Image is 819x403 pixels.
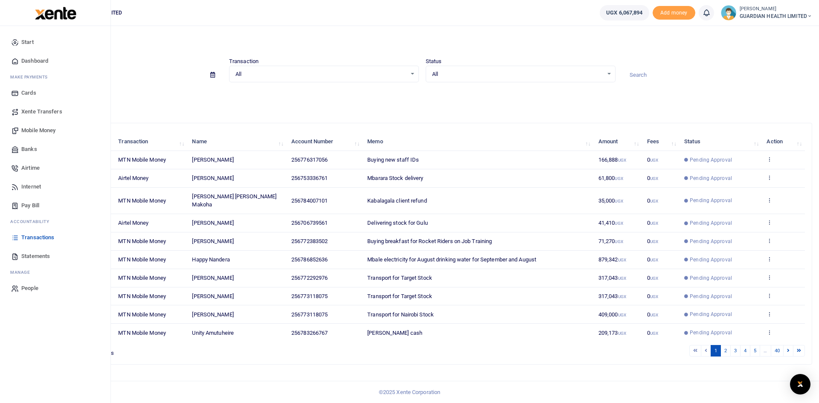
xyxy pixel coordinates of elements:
small: UGX [615,221,623,226]
span: 256786852636 [291,256,328,263]
span: Happy Nandera [192,256,229,263]
span: [PERSON_NAME] cash [367,330,422,336]
span: [PERSON_NAME] [192,220,233,226]
span: Delivering stock for Gulu [367,220,428,226]
a: Xente Transfers [7,102,104,121]
span: All [432,70,603,78]
a: logo-small logo-large logo-large [34,9,76,16]
span: MTN Mobile Money [118,293,166,299]
a: Dashboard [7,52,104,70]
input: select period [32,68,203,82]
small: UGX [618,331,626,336]
span: 409,000 [598,311,626,318]
a: Mobile Money [7,121,104,140]
span: 256772292976 [291,275,328,281]
a: Airtime [7,159,104,177]
li: M [7,266,104,279]
span: Pending Approval [690,219,732,227]
span: Pending Approval [690,329,732,336]
th: Amount: activate to sort column ascending [594,133,642,151]
a: Transactions [7,228,104,247]
span: [PERSON_NAME] [PERSON_NAME] Makoha [192,193,276,208]
small: UGX [650,294,658,299]
span: Buying breakfast for Rocket Riders on Job Training [367,238,492,244]
span: Airtime [21,164,40,172]
a: Pay Bill [7,196,104,215]
a: Start [7,33,104,52]
small: UGX [618,313,626,317]
a: UGX 6,067,894 [600,5,649,20]
span: Airtel Money [118,175,148,181]
p: Download [32,93,812,101]
span: 166,888 [598,157,626,163]
span: Kabalagala client refund [367,197,427,204]
span: 317,043 [598,293,626,299]
span: 317,043 [598,275,626,281]
small: UGX [615,199,623,203]
a: profile-user [PERSON_NAME] GUARDIAN HEALTH LIMITED [721,5,812,20]
a: 3 [730,345,741,357]
span: Pending Approval [690,310,732,318]
span: Pending Approval [690,197,732,204]
span: MTN Mobile Money [118,311,166,318]
span: 256773118075 [291,293,328,299]
span: countability [17,218,49,225]
span: 0 [647,197,658,204]
span: 61,800 [598,175,623,181]
small: UGX [650,158,658,162]
span: UGX 6,067,894 [606,9,642,17]
span: MTN Mobile Money [118,330,166,336]
small: UGX [650,331,658,336]
small: UGX [618,276,626,281]
span: All [235,70,407,78]
a: 2 [720,345,731,357]
span: Airtel Money [118,220,148,226]
li: Wallet ballance [596,5,652,20]
span: Mobile Money [21,126,55,135]
span: Transport for Target Stock [367,275,432,281]
small: UGX [618,258,626,262]
a: Cards [7,84,104,102]
small: UGX [650,258,658,262]
span: Add money [653,6,695,20]
span: 0 [647,275,658,281]
span: [PERSON_NAME] [192,275,233,281]
span: 256784007101 [291,197,328,204]
a: 1 [711,345,721,357]
span: anage [15,269,30,275]
span: MTN Mobile Money [118,238,166,244]
li: Toup your wallet [653,6,695,20]
span: ake Payments [15,74,48,80]
span: Transport for Target Stock [367,293,432,299]
span: Dashboard [21,57,48,65]
span: MTN Mobile Money [118,275,166,281]
span: 256776317056 [291,157,328,163]
a: 40 [771,345,784,357]
span: 256773118075 [291,311,328,318]
span: 256783266767 [291,330,328,336]
span: 0 [647,311,658,318]
th: Memo: activate to sort column ascending [363,133,594,151]
small: UGX [650,313,658,317]
label: Transaction [229,57,258,66]
img: profile-user [721,5,736,20]
span: Transactions [21,233,54,242]
span: MTN Mobile Money [118,197,166,204]
span: 41,410 [598,220,623,226]
a: Banks [7,140,104,159]
span: 209,173 [598,330,626,336]
span: Pending Approval [690,174,732,182]
a: Add money [653,9,695,15]
small: UGX [618,294,626,299]
li: Ac [7,215,104,228]
span: 256753336761 [291,175,328,181]
small: UGX [650,221,658,226]
span: 0 [647,293,658,299]
span: 0 [647,256,658,263]
small: UGX [615,176,623,181]
label: Status [426,57,442,66]
div: Open Intercom Messenger [790,374,810,394]
span: 35,000 [598,197,623,204]
span: Buying new staff IDs [367,157,419,163]
a: 5 [750,345,760,357]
